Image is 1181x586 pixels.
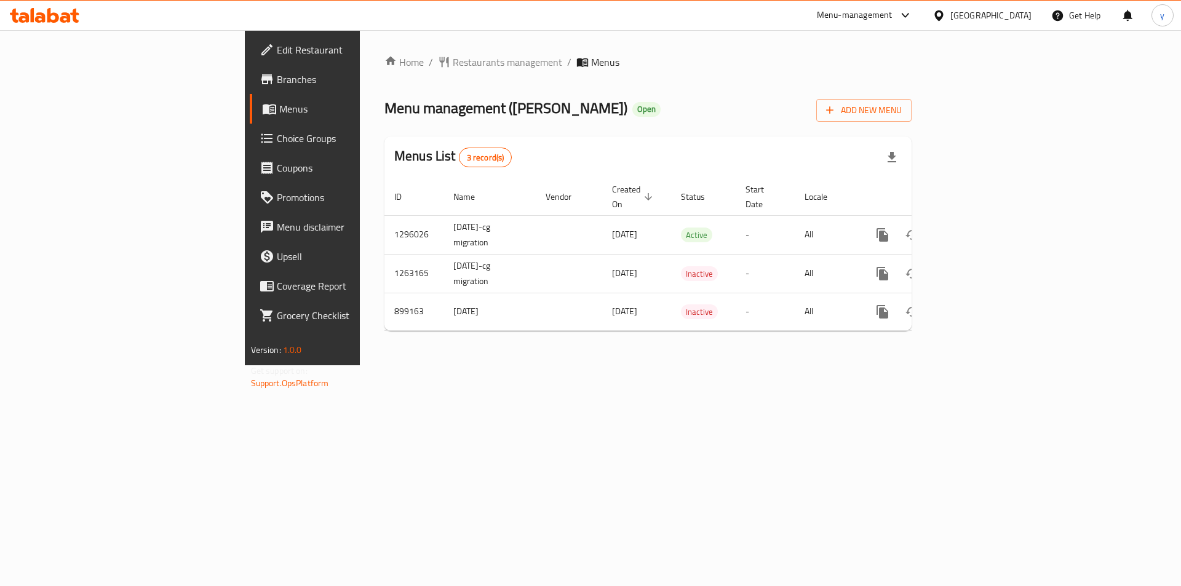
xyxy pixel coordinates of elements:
[277,72,432,87] span: Branches
[459,152,512,164] span: 3 record(s)
[567,55,571,69] li: /
[250,124,442,153] a: Choice Groups
[681,228,712,242] span: Active
[612,182,656,212] span: Created On
[681,267,718,281] span: Inactive
[277,279,432,293] span: Coverage Report
[632,102,661,117] div: Open
[459,148,512,167] div: Total records count
[438,55,562,69] a: Restaurants management
[394,189,418,204] span: ID
[453,189,491,204] span: Name
[277,131,432,146] span: Choice Groups
[612,226,637,242] span: [DATE]
[736,254,795,293] td: -
[546,189,587,204] span: Vendor
[453,55,562,69] span: Restaurants management
[805,189,843,204] span: Locale
[950,9,1032,22] div: [GEOGRAPHIC_DATA]
[816,99,912,122] button: Add New Menu
[277,42,432,57] span: Edit Restaurant
[681,266,718,281] div: Inactive
[443,215,536,254] td: [DATE]-cg migration
[384,94,627,122] span: Menu management ( [PERSON_NAME] )
[795,293,858,330] td: All
[795,254,858,293] td: All
[384,55,912,69] nav: breadcrumb
[877,143,907,172] div: Export file
[858,178,996,216] th: Actions
[612,265,637,281] span: [DATE]
[250,35,442,65] a: Edit Restaurant
[384,178,996,331] table: enhanced table
[250,65,442,94] a: Branches
[681,189,721,204] span: Status
[795,215,858,254] td: All
[632,104,661,114] span: Open
[250,271,442,301] a: Coverage Report
[868,259,897,288] button: more
[817,8,893,23] div: Menu-management
[250,212,442,242] a: Menu disclaimer
[251,363,308,379] span: Get support on:
[443,254,536,293] td: [DATE]-cg migration
[277,160,432,175] span: Coupons
[681,305,718,319] span: Inactive
[251,375,329,391] a: Support.OpsPlatform
[277,220,432,234] span: Menu disclaimer
[897,220,927,250] button: Change Status
[868,297,897,327] button: more
[250,301,442,330] a: Grocery Checklist
[250,242,442,271] a: Upsell
[279,101,432,116] span: Menus
[591,55,619,69] span: Menus
[746,182,780,212] span: Start Date
[277,249,432,264] span: Upsell
[443,293,536,330] td: [DATE]
[251,342,281,358] span: Version:
[1160,9,1164,22] span: y
[277,308,432,323] span: Grocery Checklist
[394,147,512,167] h2: Menus List
[868,220,897,250] button: more
[250,183,442,212] a: Promotions
[736,215,795,254] td: -
[897,259,927,288] button: Change Status
[250,94,442,124] a: Menus
[283,342,302,358] span: 1.0.0
[826,103,902,118] span: Add New Menu
[897,297,927,327] button: Change Status
[736,293,795,330] td: -
[277,190,432,205] span: Promotions
[612,303,637,319] span: [DATE]
[250,153,442,183] a: Coupons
